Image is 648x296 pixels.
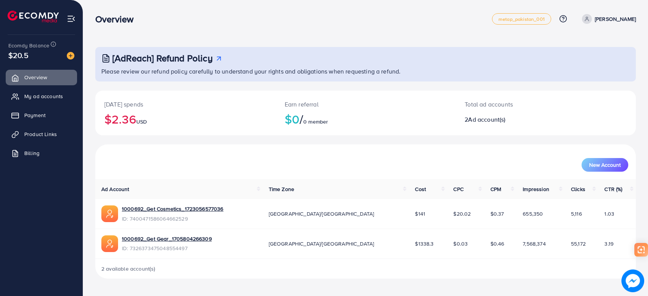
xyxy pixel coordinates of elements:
a: [PERSON_NAME] [579,14,636,24]
p: Total ad accounts [465,100,582,109]
span: $0.46 [490,240,505,247]
a: My ad accounts [6,89,77,104]
span: Billing [24,149,39,157]
span: $20.02 [453,210,471,218]
span: metap_pakistan_001 [498,17,545,22]
h2: $0 [285,112,447,126]
h3: [AdReach] Refund Policy [112,53,213,64]
span: CTR (%) [604,185,622,193]
span: 5,116 [571,210,582,218]
p: [DATE] spends [104,100,266,109]
a: metap_pakistan_001 [492,13,551,25]
span: Time Zone [269,185,294,193]
p: Please review our refund policy carefully to understand your rights and obligations when requesti... [101,67,631,76]
span: 3.19 [604,240,613,247]
span: 1.03 [604,210,614,218]
span: Clicks [571,185,585,193]
p: Earn referral [285,100,447,109]
a: 1000692_Get Gear_1705804266309 [122,235,212,243]
span: 655,350 [523,210,543,218]
h2: 2 [465,116,582,123]
span: $0.03 [453,240,468,247]
span: [GEOGRAPHIC_DATA]/[GEOGRAPHIC_DATA] [269,240,374,247]
a: Product Links [6,127,77,142]
h3: Overview [95,14,140,25]
span: USD [136,118,147,125]
p: [PERSON_NAME] [595,14,636,23]
span: CPM [490,185,501,193]
h2: $2.36 [104,112,266,126]
span: Impression [523,185,549,193]
span: Cost [415,185,426,193]
span: 7,568,374 [523,240,546,247]
img: ic-ads-acc.e4c84228.svg [101,205,118,222]
span: 0 member [303,118,328,125]
a: Billing [6,146,77,161]
span: Payment [24,111,46,119]
span: $0.37 [490,210,504,218]
a: Payment [6,108,77,123]
img: menu [67,14,76,23]
span: Ad Account [101,185,129,193]
img: logo [8,11,59,22]
span: My ad accounts [24,92,63,100]
span: ID: 7326373475048554497 [122,244,212,252]
button: New Account [582,158,628,172]
span: 55,172 [571,240,586,247]
span: / [300,110,303,128]
span: Ecomdy Balance [8,42,49,49]
span: [GEOGRAPHIC_DATA]/[GEOGRAPHIC_DATA] [269,210,374,218]
span: Ad account(s) [468,115,505,124]
span: $20.5 [8,50,28,61]
span: ID: 7400471586064662529 [122,215,224,222]
a: Overview [6,70,77,85]
span: $1338.3 [415,240,434,247]
span: $141 [415,210,425,218]
span: Overview [24,74,47,81]
span: Product Links [24,130,57,138]
span: New Account [589,162,621,168]
a: 1000692_Get Cosmetics_1723056577036 [122,205,224,213]
img: image [67,52,74,60]
span: 2 available account(s) [101,265,156,273]
span: CPC [453,185,463,193]
img: image [621,269,644,292]
img: ic-ads-acc.e4c84228.svg [101,235,118,252]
